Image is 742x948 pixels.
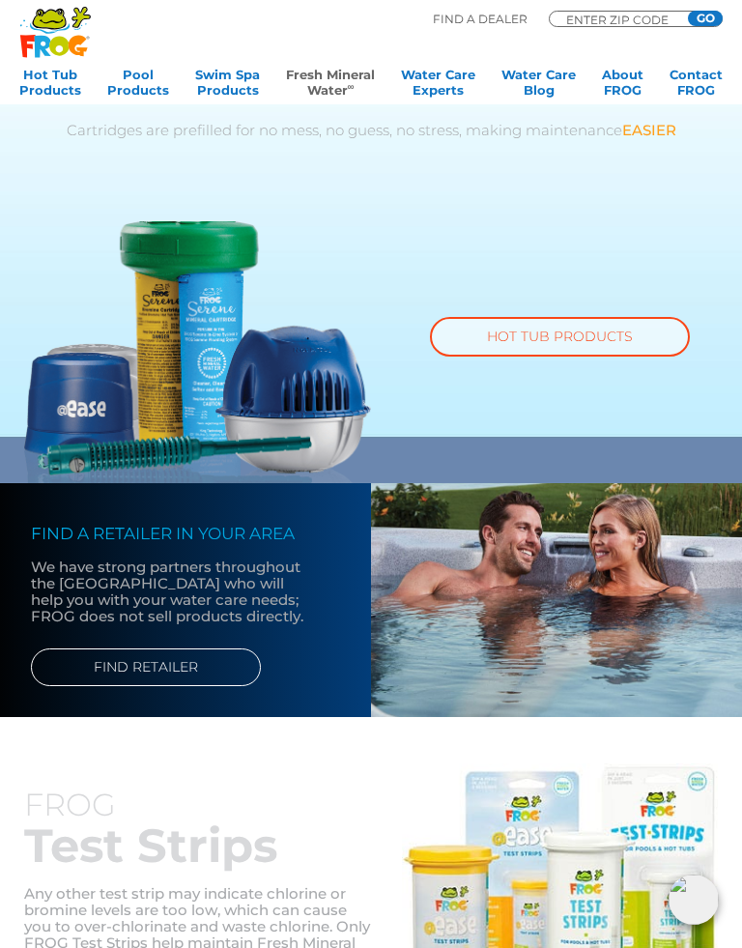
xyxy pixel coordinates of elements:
a: Hot TubProducts [19,67,81,105]
h2: Test Strips [24,821,371,871]
a: FIND RETAILER [31,648,261,686]
a: Swim SpaProducts [195,67,260,105]
a: Water CareExperts [401,67,475,105]
a: PoolProducts [107,67,169,105]
img: fmw-hot-tub-product-v2 [24,221,371,483]
sup: ∞ [348,81,355,92]
img: openIcon [669,875,719,925]
a: HOT TUB PRODUCTS [430,317,690,357]
input: Zip Code Form [564,14,680,24]
a: Fresh MineralWater∞ [286,67,375,105]
input: GO [688,11,723,26]
p: Find A Dealer [433,11,528,28]
a: Water CareBlog [501,67,576,105]
span: EASIER [622,121,676,139]
a: ContactFROG [670,67,723,105]
a: AboutFROG [602,67,643,105]
h4: FIND A RETAILER IN YOUR AREA [31,524,309,543]
h3: FROG [24,788,371,821]
p: We have strong partners throughout the [GEOGRAPHIC_DATA] who will help you with your water care n... [31,559,309,624]
p: Cartridges are prefilled for no mess, no guess, no stress, making maintenance [24,122,718,138]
